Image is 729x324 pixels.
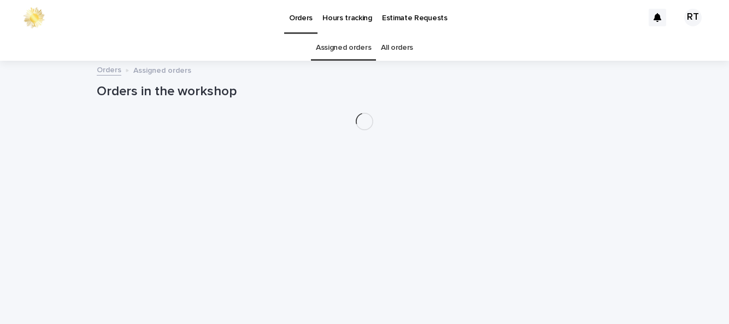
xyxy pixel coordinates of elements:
[22,7,46,28] img: 0ffKfDbyRa2Iv8hnaAqg
[316,35,371,61] a: Assigned orders
[97,63,121,76] a: Orders
[97,84,632,100] h1: Orders in the workshop
[684,9,702,26] div: RT
[381,35,413,61] a: All orders
[133,63,191,76] p: Assigned orders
